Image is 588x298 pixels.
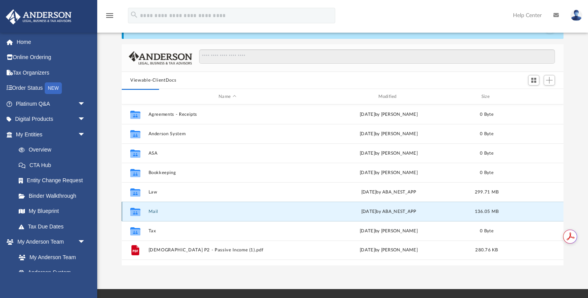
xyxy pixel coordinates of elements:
div: [DATE] by [PERSON_NAME] [310,169,468,176]
a: Tax Organizers [5,65,97,80]
a: My Blueprint [11,204,93,219]
div: [DATE] by ABA_NEST_APP [310,189,468,196]
img: User Pic [570,10,582,21]
button: [DEMOGRAPHIC_DATA] P2 - Passive Income (1).pdf [149,247,306,253]
div: [DATE] by [PERSON_NAME] [310,111,468,118]
div: grid [122,105,563,266]
div: [DATE] by [PERSON_NAME] [310,228,468,235]
a: My Anderson Teamarrow_drop_down [5,234,93,250]
a: Order StatusNEW [5,80,97,96]
a: Entity Change Request [11,173,97,188]
div: [DATE] by ABA_NEST_APP [310,208,468,215]
div: Name [148,93,306,100]
button: Add [544,75,555,86]
img: Anderson Advisors Platinum Portal [3,9,74,24]
button: Mail [149,209,306,214]
span: 0 Byte [480,151,493,155]
a: Online Ordering [5,50,97,65]
button: Viewable-ClientDocs [130,77,176,84]
div: Size [471,93,502,100]
span: 0 Byte [480,132,493,136]
span: arrow_drop_down [78,127,93,143]
a: Home [5,34,97,50]
a: Digital Productsarrow_drop_down [5,112,97,127]
input: Search files and folders [199,49,555,64]
span: arrow_drop_down [78,234,93,250]
span: 280.76 KB [475,248,498,252]
button: Bookkeeping [149,170,306,175]
button: Anderson System [149,131,306,136]
span: arrow_drop_down [78,112,93,127]
button: Switch to Grid View [528,75,540,86]
i: search [130,10,138,19]
span: 299.71 MB [475,190,499,194]
button: Agreements - Receipts [149,112,306,117]
a: My Entitiesarrow_drop_down [5,127,97,142]
button: Law [149,190,306,195]
div: NEW [45,82,62,94]
button: ASA [149,151,306,156]
a: CTA Hub [11,157,97,173]
span: 136.05 MB [475,209,499,214]
a: Overview [11,142,97,158]
a: Platinum Q&Aarrow_drop_down [5,96,97,112]
span: arrow_drop_down [78,96,93,112]
div: Modified [310,93,468,100]
div: [DATE] by [PERSON_NAME] [310,247,468,254]
div: [DATE] by [PERSON_NAME] [310,131,468,138]
span: 0 Byte [480,112,493,117]
a: Binder Walkthrough [11,188,97,204]
button: Tax [149,228,306,234]
a: Tax Due Dates [11,219,97,234]
div: id [125,93,145,100]
span: 0 Byte [480,171,493,175]
span: 0 Byte [480,229,493,233]
div: id [506,93,560,100]
i: menu [105,11,114,20]
a: Anderson System [11,265,93,281]
a: My Anderson Team [11,249,89,265]
a: menu [105,15,114,20]
div: [DATE] by [PERSON_NAME] [310,150,468,157]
